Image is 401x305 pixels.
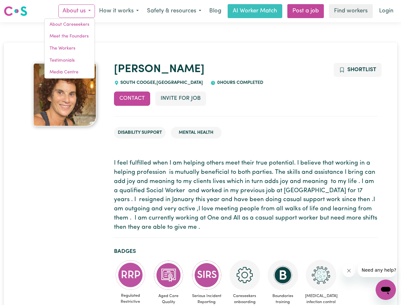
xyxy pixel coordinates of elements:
[268,260,298,290] img: CS Academy: Boundaries in care and support work course completed
[4,5,27,17] img: Careseekers logo
[376,280,396,300] iframe: Button to launch messaging window
[171,127,222,139] li: Mental Health
[347,67,376,72] span: Shortlist
[153,260,184,290] img: CS Academy: Aged Care Quality Standards & Code of Conduct course completed
[44,43,95,55] a: The Workers
[306,260,336,290] img: CS Academy: COVID-19 Infection Control Training course completed
[4,4,38,10] span: Need any help?
[33,63,97,126] img: Belinda
[287,4,324,18] a: Post a job
[44,19,95,31] a: About Careseekers
[375,4,397,18] a: Login
[114,91,150,105] button: Contact
[58,4,95,18] button: About us
[44,55,95,67] a: Testimonials
[44,18,95,79] div: About us
[44,30,95,43] a: Meet the Founders
[44,66,95,78] a: Media Centre
[358,263,396,277] iframe: Message from company
[334,63,382,77] button: Add to shortlist
[143,4,205,18] button: Safety & resources
[119,80,203,85] span: SOUTH COOGEE , [GEOGRAPHIC_DATA]
[216,80,263,85] span: 0 hours completed
[114,127,166,139] li: Disability Support
[115,260,146,290] img: CS Academy: Regulated Restrictive Practices course completed
[228,4,282,18] a: AI Worker Match
[114,248,378,255] h2: Badges
[329,4,373,18] a: Find workers
[23,63,106,126] a: Belinda's profile picture'
[230,260,260,290] img: CS Academy: Careseekers Onboarding course completed
[205,4,225,18] a: Blog
[191,260,222,290] img: CS Academy: Serious Incident Reporting Scheme course completed
[114,159,378,232] p: I feel fulfilled when I am helping others meet their true potential. I believe that working in a ...
[343,264,355,277] iframe: Close message
[4,4,27,18] a: Careseekers logo
[95,4,143,18] button: How it works
[114,64,204,75] a: [PERSON_NAME]
[155,91,206,105] button: Invite for Job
